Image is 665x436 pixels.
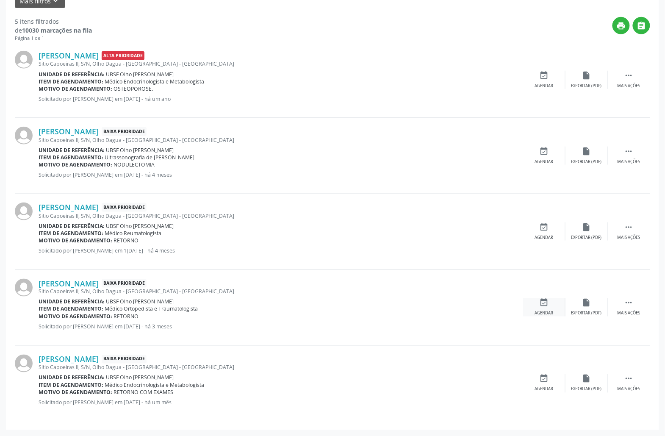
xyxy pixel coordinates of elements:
[624,71,634,80] i: 
[540,298,549,308] i: event_available
[624,147,634,156] i: 
[39,355,99,364] a: [PERSON_NAME]
[114,85,153,92] span: OSTEOPOROSE.
[582,298,591,308] i: insert_drive_file
[39,171,523,178] p: Solicitado por [PERSON_NAME] em [DATE] - há 4 meses
[535,235,554,241] div: Agendar
[39,78,103,85] b: Item de agendamento:
[15,127,33,144] img: img
[39,382,103,389] b: Item de agendamento:
[535,311,554,317] div: Agendar
[618,83,640,89] div: Mais ações
[39,60,523,67] div: Sitio Capoeiras II, S/N, Olho Dagua - [GEOGRAPHIC_DATA] - [GEOGRAPHIC_DATA]
[15,203,33,220] img: img
[106,374,174,381] span: UBSF Olho [PERSON_NAME]
[39,247,523,254] p: Solicitado por [PERSON_NAME] em 1[DATE] - há 4 meses
[106,222,174,230] span: UBSF Olho [PERSON_NAME]
[39,313,112,320] b: Motivo de agendamento:
[618,311,640,317] div: Mais ações
[535,159,554,165] div: Agendar
[624,298,634,308] i: 
[637,21,646,31] i: 
[102,279,147,288] span: Baixa Prioridade
[617,21,626,31] i: print
[571,235,602,241] div: Exportar (PDF)
[105,382,205,389] span: Médico Endocrinologista e Metabologista
[540,71,549,80] i: event_available
[15,26,92,35] div: de
[39,147,105,154] b: Unidade de referência:
[39,230,103,237] b: Item de agendamento:
[102,355,147,364] span: Baixa Prioridade
[582,147,591,156] i: insert_drive_file
[571,386,602,392] div: Exportar (PDF)
[39,71,105,78] b: Unidade de referência:
[39,127,99,136] a: [PERSON_NAME]
[105,305,198,313] span: Médico Ortopedista e Traumatologista
[540,147,549,156] i: event_available
[624,222,634,232] i: 
[582,222,591,232] i: insert_drive_file
[15,17,92,26] div: 5 itens filtrados
[39,298,105,305] b: Unidade de referência:
[15,355,33,372] img: img
[571,311,602,317] div: Exportar (PDF)
[106,298,174,305] span: UBSF Olho [PERSON_NAME]
[612,17,630,34] button: print
[105,230,162,237] span: Médico Reumatologista
[22,26,92,34] strong: 10030 marcações na fila
[106,71,174,78] span: UBSF Olho [PERSON_NAME]
[571,83,602,89] div: Exportar (PDF)
[39,389,112,396] b: Motivo de agendamento:
[15,51,33,69] img: img
[633,17,650,34] button: 
[571,159,602,165] div: Exportar (PDF)
[39,85,112,92] b: Motivo de agendamento:
[540,374,549,383] i: event_available
[39,222,105,230] b: Unidade de referência:
[618,159,640,165] div: Mais ações
[535,83,554,89] div: Agendar
[624,374,634,383] i: 
[39,154,103,161] b: Item de agendamento:
[39,323,523,330] p: Solicitado por [PERSON_NAME] em [DATE] - há 3 meses
[39,399,523,406] p: Solicitado por [PERSON_NAME] em [DATE] - há um mês
[39,237,112,244] b: Motivo de agendamento:
[15,35,92,42] div: Página 1 de 1
[39,136,523,144] div: Sitio Capoeiras II, S/N, Olho Dagua - [GEOGRAPHIC_DATA] - [GEOGRAPHIC_DATA]
[540,222,549,232] i: event_available
[582,374,591,383] i: insert_drive_file
[114,313,139,320] span: RETORNO
[618,235,640,241] div: Mais ações
[105,78,205,85] span: Médico Endocrinologista e Metabologista
[105,154,195,161] span: Ultrassonografia de [PERSON_NAME]
[39,364,523,371] div: Sitio Capoeiras II, S/N, Olho Dagua - [GEOGRAPHIC_DATA] - [GEOGRAPHIC_DATA]
[102,127,147,136] span: Baixa Prioridade
[535,386,554,392] div: Agendar
[39,279,99,288] a: [PERSON_NAME]
[114,161,155,168] span: NODULECTOMIA
[102,203,147,212] span: Baixa Prioridade
[618,386,640,392] div: Mais ações
[582,71,591,80] i: insert_drive_file
[39,51,99,60] a: [PERSON_NAME]
[39,161,112,168] b: Motivo de agendamento:
[39,288,523,295] div: Sitio Capoeiras II, S/N, Olho Dagua - [GEOGRAPHIC_DATA] - [GEOGRAPHIC_DATA]
[39,305,103,313] b: Item de agendamento:
[102,51,144,60] span: Alta Prioridade
[39,203,99,212] a: [PERSON_NAME]
[106,147,174,154] span: UBSF Olho [PERSON_NAME]
[39,374,105,381] b: Unidade de referência:
[39,95,523,103] p: Solicitado por [PERSON_NAME] em [DATE] - há um ano
[114,389,174,396] span: RETORNO COM EXAMES
[114,237,139,244] span: RETORNO
[39,212,523,219] div: Sitio Capoeiras II, S/N, Olho Dagua - [GEOGRAPHIC_DATA] - [GEOGRAPHIC_DATA]
[15,279,33,297] img: img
